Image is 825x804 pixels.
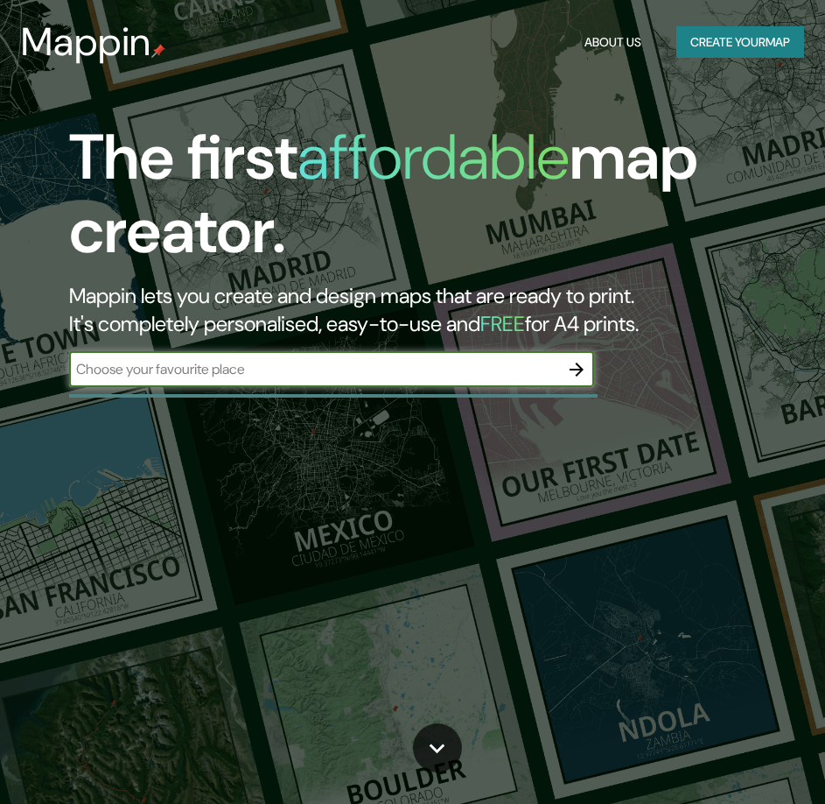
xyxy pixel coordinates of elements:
[69,359,559,379] input: Choose your favourite place
[151,44,165,58] img: mappin-pin
[480,310,525,337] h5: FREE
[297,116,570,198] h1: affordable
[69,121,729,282] h1: The first map creator.
[69,282,729,338] h2: Mappin lets you create and design maps that are ready to print. It's completely personalised, eas...
[21,19,151,65] h3: Mappin
[676,26,804,59] button: Create yourmap
[577,26,648,59] button: About Us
